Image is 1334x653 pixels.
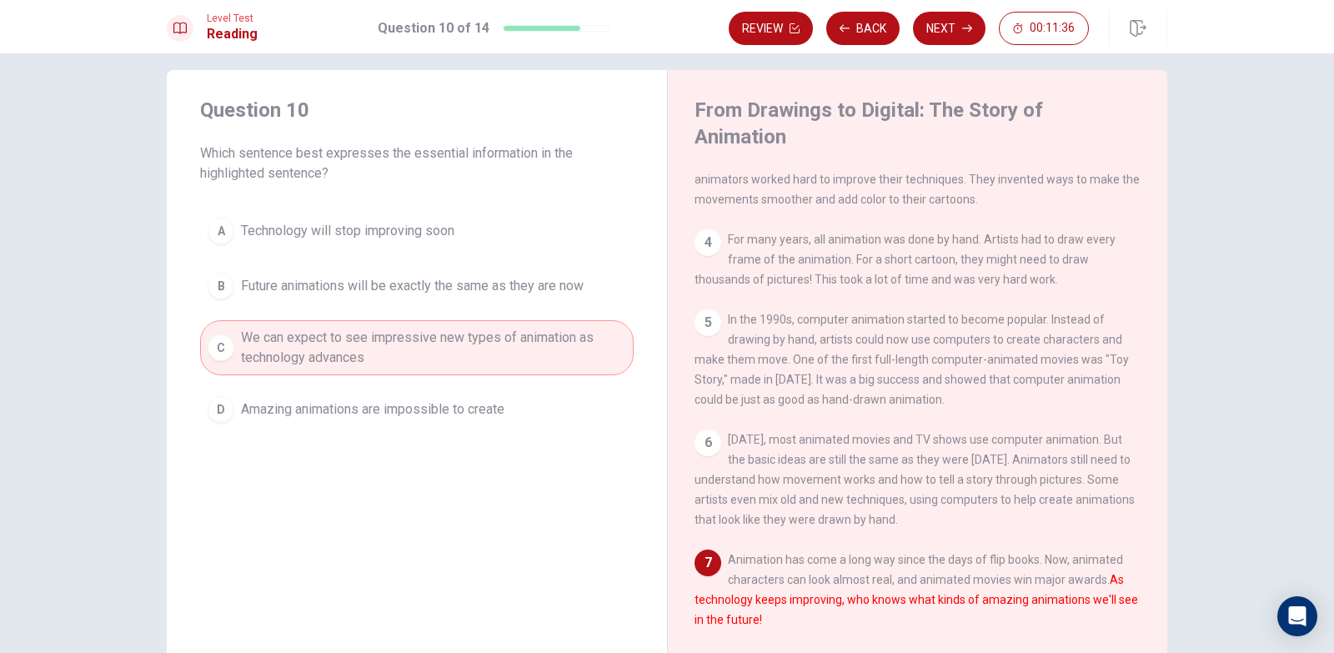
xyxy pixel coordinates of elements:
h1: Reading [207,24,258,44]
button: Review [729,12,813,45]
div: A [208,218,234,244]
span: Amazing animations are impossible to create [241,399,504,419]
h4: From Drawings to Digital: The Story of Animation [695,97,1136,150]
font: As technology keeps improving, who knows what kinds of amazing animations we'll see in the future! [695,573,1138,626]
span: For many years, all animation was done by hand. Artists had to draw every frame of the animation.... [695,233,1116,286]
span: 00:11:36 [1030,22,1075,35]
h4: Question 10 [200,97,634,123]
h1: Question 10 of 14 [378,18,489,38]
span: Technology will stop improving soon [241,221,454,241]
button: 00:11:36 [999,12,1089,45]
div: B [208,273,234,299]
span: In the 1990s, computer animation started to become popular. Instead of drawing by hand, artists c... [695,313,1129,406]
div: Open Intercom Messenger [1277,596,1317,636]
span: [DATE], most animated movies and TV shows use computer animation. But the basic ideas are still t... [695,433,1135,526]
span: Future animations will be exactly the same as they are now [241,276,584,296]
div: 4 [695,229,721,256]
span: We can expect to see impressive new types of animation as technology advances [241,328,626,368]
span: Level Test [207,13,258,24]
button: Next [913,12,985,45]
div: C [208,334,234,361]
button: Back [826,12,900,45]
div: 7 [695,550,721,576]
div: 6 [695,429,721,456]
span: Which sentence best expresses the essential information in the highlighted sentence? [200,143,634,183]
div: 5 [695,309,721,336]
span: Animation has come a long way since the days of flip books. Now, animated characters can look alm... [695,553,1138,626]
button: BFuture animations will be exactly the same as they are now [200,265,634,307]
button: DAmazing animations are impossible to create [200,389,634,430]
div: D [208,396,234,423]
button: CWe can expect to see impressive new types of animation as technology advances [200,320,634,375]
button: ATechnology will stop improving soon [200,210,634,252]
